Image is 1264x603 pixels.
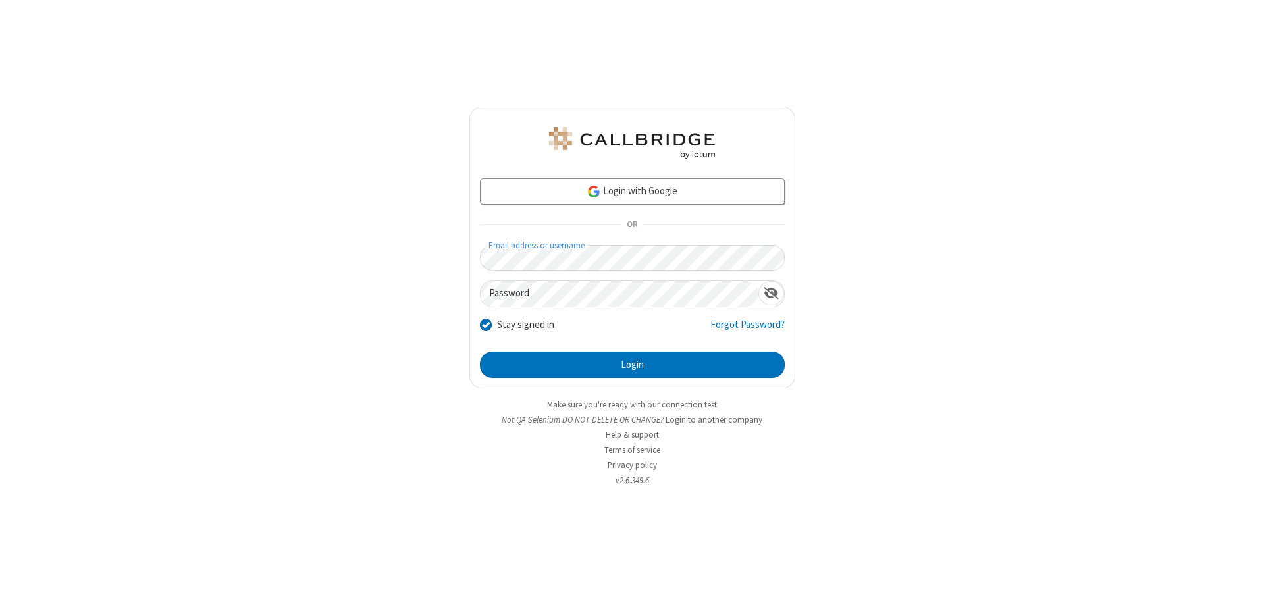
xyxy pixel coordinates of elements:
a: Help & support [606,429,659,440]
a: Privacy policy [608,459,657,471]
a: Terms of service [604,444,660,456]
a: Make sure you're ready with our connection test [547,399,717,410]
img: QA Selenium DO NOT DELETE OR CHANGE [546,127,718,159]
div: Show password [758,281,784,305]
img: google-icon.png [587,184,601,199]
li: v2.6.349.6 [469,474,795,486]
li: Not QA Selenium DO NOT DELETE OR CHANGE? [469,413,795,426]
span: OR [621,216,643,234]
label: Stay signed in [497,317,554,332]
button: Login to another company [666,413,762,426]
input: Password [481,281,758,307]
button: Login [480,352,785,378]
a: Login with Google [480,178,785,205]
input: Email address or username [480,245,785,271]
a: Forgot Password? [710,317,785,342]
